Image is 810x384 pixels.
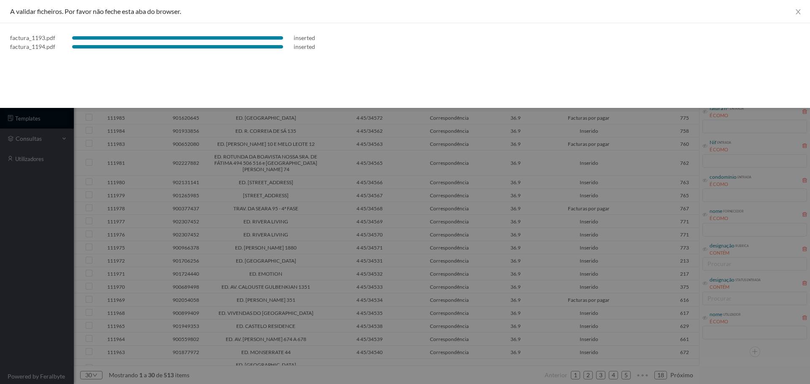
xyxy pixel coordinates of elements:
i: icon: close [795,8,802,15]
div: inserted [294,42,315,51]
div: inserted [294,33,315,42]
div: factura_1194.pdf [10,42,55,51]
div: A validar ficheiros. Por favor não feche esta aba do browser. [10,7,800,16]
div: factura_1193.pdf [10,33,55,42]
